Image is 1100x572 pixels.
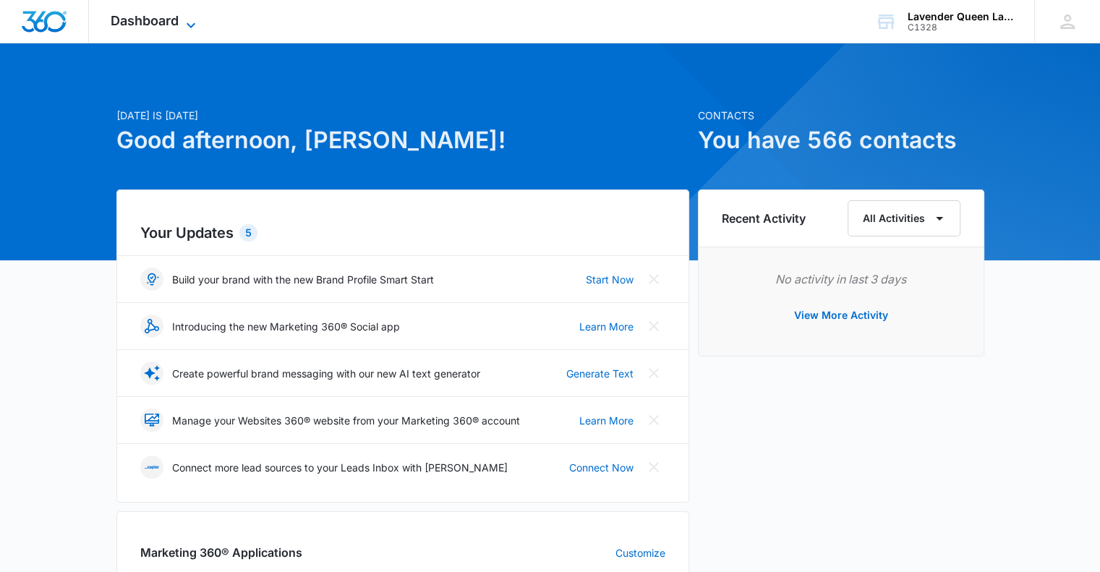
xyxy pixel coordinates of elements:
button: Close [642,315,665,338]
button: All Activities [848,200,960,236]
a: Learn More [579,413,634,428]
div: 5 [239,224,257,242]
h1: You have 566 contacts [698,123,984,158]
p: Introducing the new Marketing 360® Social app [172,319,400,334]
div: account name [908,11,1013,22]
h2: Marketing 360® Applications [140,544,302,561]
p: [DATE] is [DATE] [116,108,689,123]
button: Close [642,456,665,479]
p: No activity in last 3 days [722,270,960,288]
p: Build your brand with the new Brand Profile Smart Start [172,272,434,287]
button: View More Activity [780,298,903,333]
span: Dashboard [111,13,179,28]
h6: Recent Activity [722,210,806,227]
h2: Your Updates [140,222,665,244]
a: Generate Text [566,366,634,381]
a: Learn More [579,319,634,334]
p: Contacts [698,108,984,123]
p: Manage your Websites 360® website from your Marketing 360® account [172,413,520,428]
button: Close [642,409,665,432]
p: Connect more lead sources to your Leads Inbox with [PERSON_NAME] [172,460,508,475]
p: Create powerful brand messaging with our new AI text generator [172,366,480,381]
button: Close [642,268,665,291]
a: Connect Now [569,460,634,475]
a: Start Now [586,272,634,287]
div: account id [908,22,1013,33]
h1: Good afternoon, [PERSON_NAME]! [116,123,689,158]
button: Close [642,362,665,385]
a: Customize [615,545,665,560]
